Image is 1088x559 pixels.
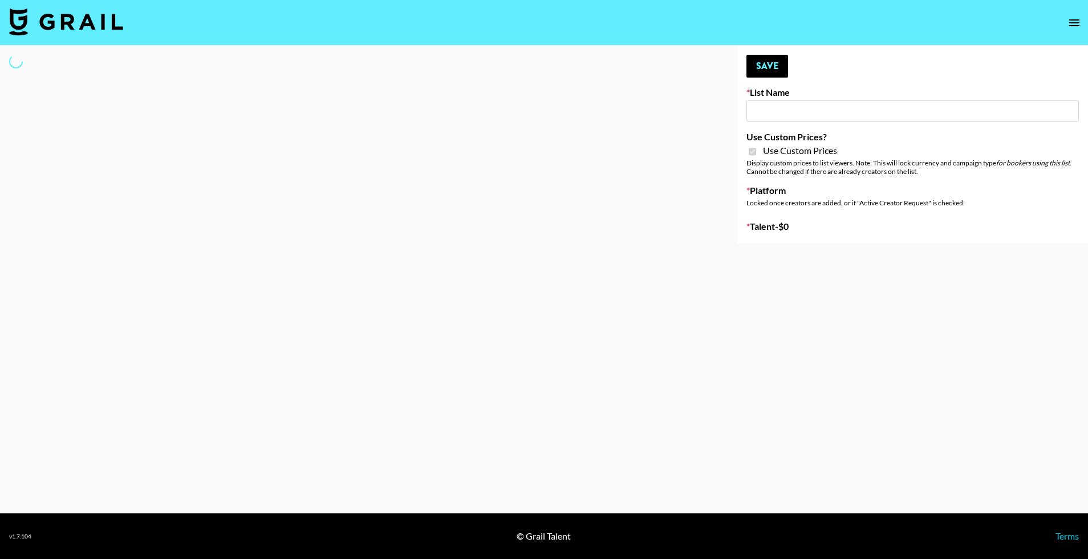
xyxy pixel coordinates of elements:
[746,55,788,78] button: Save
[1063,11,1086,34] button: open drawer
[746,159,1079,176] div: Display custom prices to list viewers. Note: This will lock currency and campaign type . Cannot b...
[996,159,1070,167] em: for bookers using this list
[746,131,1079,143] label: Use Custom Prices?
[9,8,123,35] img: Grail Talent
[746,199,1079,207] div: Locked once creators are added, or if "Active Creator Request" is checked.
[9,533,31,540] div: v 1.7.104
[746,87,1079,98] label: List Name
[746,221,1079,232] label: Talent - $ 0
[763,145,837,156] span: Use Custom Prices
[517,530,571,542] div: © Grail Talent
[746,185,1079,196] label: Platform
[1055,530,1079,541] a: Terms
